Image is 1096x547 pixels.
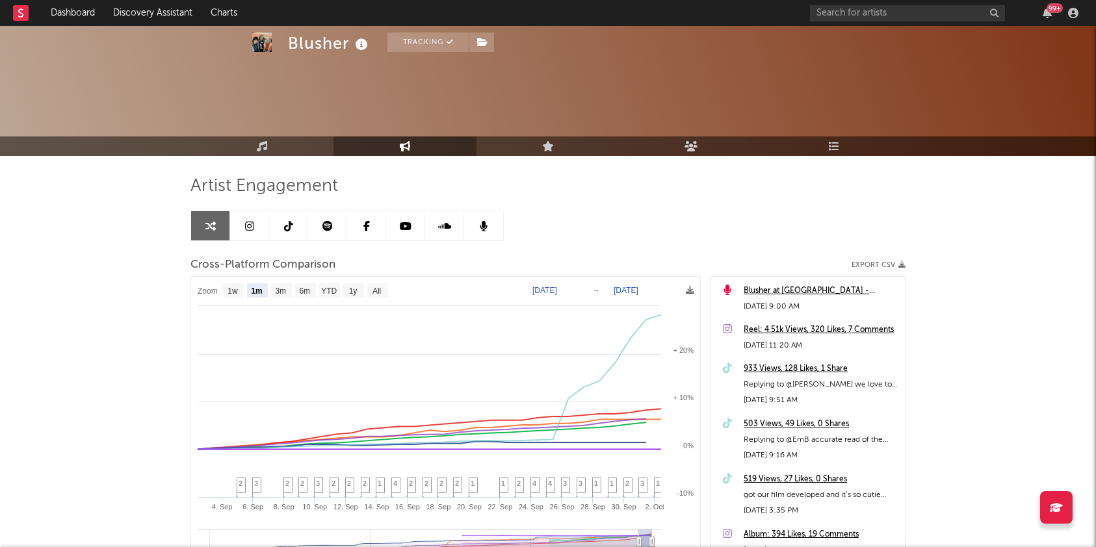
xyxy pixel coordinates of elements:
button: 99+ [1043,8,1052,18]
span: 2 [285,479,289,487]
span: 2 [517,479,521,487]
text: 18. Sep [426,503,450,511]
span: 2 [424,479,428,487]
div: [DATE] 9:16 AM [744,448,898,463]
div: [DATE] 11:20 AM [744,338,898,353]
text: 10. Sep [302,503,327,511]
text: 30. Sep [612,503,636,511]
span: 3 [563,479,567,487]
a: Blusher at [GEOGRAPHIC_DATA] - Upstairs ([DATE]) [744,283,898,299]
span: 2 [347,479,351,487]
span: 4 [393,479,397,487]
a: Reel: 4.51k Views, 320 Likes, 7 Comments [744,322,898,338]
a: 519 Views, 27 Likes, 0 Shares [744,472,898,487]
text: 1y [349,286,358,296]
span: 2 [239,479,242,487]
span: 1 [501,479,505,487]
span: 3 [579,479,582,487]
text: 24. Sep [519,503,543,511]
span: 4 [548,479,552,487]
span: 3 [316,479,320,487]
div: Replying to @[PERSON_NAME] we love to collaborate with lots of different producers and we all pro... [744,377,898,392]
a: Album: 394 Likes, 19 Comments [744,527,898,542]
span: 1 [594,479,598,487]
text: 20. Sep [457,503,482,511]
span: 3 [254,479,258,487]
text: 1w [228,286,238,296]
text: + 20% [673,346,694,354]
text: 0% [683,442,694,450]
span: 2 [625,479,629,487]
span: 1 [656,479,660,487]
span: 2 [332,479,335,487]
span: 2 [439,479,443,487]
text: + 10% [673,394,694,401]
text: [DATE] [614,286,638,295]
a: 933 Views, 128 Likes, 1 Share [744,361,898,377]
input: Search for artists [810,5,1005,21]
span: Artist Engagement [190,179,338,194]
div: Blusher [288,32,371,54]
div: [DATE] 9:51 AM [744,392,898,408]
text: 22. Sep [488,503,512,511]
text: 16. Sep [395,503,420,511]
text: 26. Sep [550,503,575,511]
div: Replying to @EmB accurate read of the situation lol #bandontour #popmusic #ontour #newmusic #synt... [744,432,898,448]
text: 3m [275,286,286,296]
span: 4 [532,479,536,487]
div: [DATE] 9:00 AM [744,299,898,314]
text: 6. Sep [242,503,263,511]
button: Tracking [387,32,469,52]
span: 2 [300,479,304,487]
text: → [592,286,600,295]
a: 503 Views, 49 Likes, 0 Shares [744,416,898,432]
text: 6m [299,286,310,296]
text: YTD [321,286,337,296]
text: 8. Sep [274,503,294,511]
text: 2. Oct [645,503,664,511]
span: 2 [455,479,459,487]
button: Export CSV [852,261,906,269]
text: All [372,286,381,296]
span: 3 [640,479,644,487]
text: Zoom [198,286,218,296]
text: 4. Sep [212,503,233,511]
div: [DATE] 3:35 PM [744,503,898,518]
text: [DATE] [532,286,557,295]
text: 28. Sep [581,503,605,511]
div: got our film developed and it’s so cutie #popmusic #newmusic #bandontour [744,487,898,503]
text: 12. Sep [333,503,358,511]
span: 2 [409,479,413,487]
text: 14. Sep [364,503,389,511]
span: Cross-Platform Comparison [190,257,335,273]
span: 1 [378,479,382,487]
span: 2 [363,479,367,487]
div: 99 + [1047,3,1063,13]
text: 1m [251,286,262,296]
span: 1 [471,479,475,487]
text: -10% [677,489,694,497]
span: 1 [610,479,614,487]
